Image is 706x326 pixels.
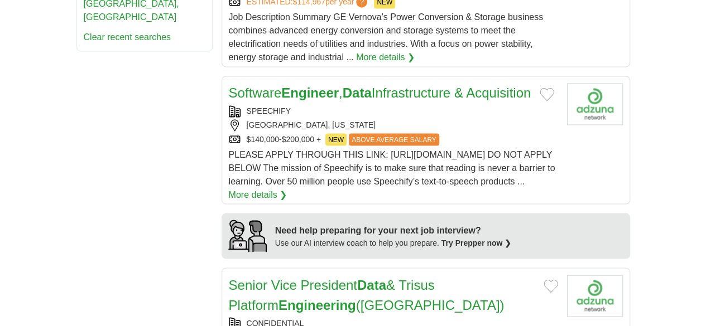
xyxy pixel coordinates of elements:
div: $140,000-$200,000 + [229,133,558,145]
strong: Data [357,277,386,292]
div: Use our AI interview coach to help you prepare. [275,237,512,249]
div: SPEECHIFY [229,105,558,117]
a: Try Prepper now ❯ [441,238,512,247]
span: ABOVE AVERAGE SALARY [349,133,439,145]
span: NEW [325,133,347,145]
strong: Data [343,85,372,100]
span: PLEASE APPLY THROUGH THIS LINK: [URL][DOMAIN_NAME] DO NOT APPLY BELOW The mission of Speechify is... [229,149,555,186]
span: Job Description Summary GE Vernova’s Power Conversion & Storage business combines advanced energy... [229,12,544,62]
strong: Engineering [278,297,356,312]
a: Clear recent searches [84,32,171,42]
div: Need help preparing for your next job interview? [275,223,512,237]
a: SoftwareEngineer,DataInfrastructure & Acquisition [229,85,531,100]
img: Company logo [567,83,623,125]
div: [GEOGRAPHIC_DATA], [US_STATE] [229,119,558,131]
button: Add to favorite jobs [540,87,554,101]
a: More details ❯ [229,188,287,201]
button: Add to favorite jobs [544,279,558,293]
strong: Engineer [281,85,339,100]
a: More details ❯ [356,51,415,64]
img: Company logo [567,275,623,317]
a: Senior Vice PresidentData& Trisus PlatformEngineering([GEOGRAPHIC_DATA]) [229,277,505,312]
